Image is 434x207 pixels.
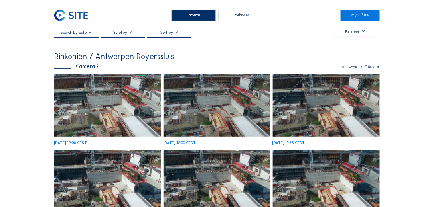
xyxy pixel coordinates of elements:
[54,10,88,21] img: C-SITE Logo
[164,74,270,137] img: image_53055422
[218,10,262,21] div: Timelapses
[172,10,216,21] div: Cameras
[54,64,100,69] div: Camera 2
[54,10,93,21] a: C-SITE Logo
[346,30,361,34] div: Fullscreen
[54,29,99,35] input: Search by date 󰅀
[54,141,87,145] div: [DATE] 12:05 CEST
[273,141,305,145] div: [DATE] 11:55 CEST
[54,74,161,137] img: image_53055502
[349,64,372,70] span: Page 1 / 10184
[341,10,380,21] a: My C-Site
[273,74,380,137] img: image_53055275
[54,52,174,60] div: Rinkoniën / Antwerpen Royerssluis
[164,141,196,145] div: [DATE] 12:00 CEST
